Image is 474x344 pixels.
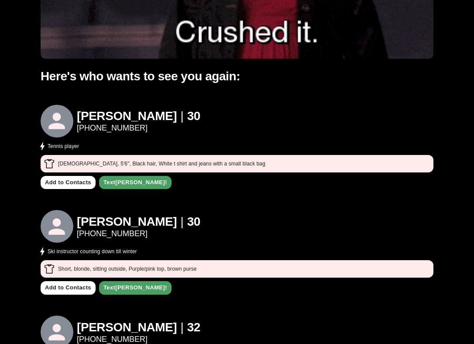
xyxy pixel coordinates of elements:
[41,69,433,84] h1: Here's who wants to see you again:
[99,176,172,189] a: Text[PERSON_NAME]!
[77,335,200,344] a: [PHONE_NUMBER]
[180,109,183,124] h1: |
[41,176,96,189] a: Add to Contacts
[77,320,177,335] h1: [PERSON_NAME]
[41,281,96,295] a: Add to Contacts
[58,160,265,168] p: [DEMOGRAPHIC_DATA], 5'6", Black hair , White t shirt and jeans with a small black bag
[187,109,200,124] h1: 30
[187,215,200,229] h1: 30
[58,265,197,273] p: Short, blonde, sitting outside , Purple/pink top, brown purse
[48,248,137,255] p: Ski instructor counting down till winter
[99,281,172,295] a: Text[PERSON_NAME]!
[180,320,183,335] h1: |
[48,142,79,150] p: Tennis player
[77,229,200,238] a: [PHONE_NUMBER]
[187,320,200,335] h1: 32
[77,124,200,133] a: [PHONE_NUMBER]
[180,215,183,229] h1: |
[77,109,177,124] h1: [PERSON_NAME]
[77,215,177,229] h1: [PERSON_NAME]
